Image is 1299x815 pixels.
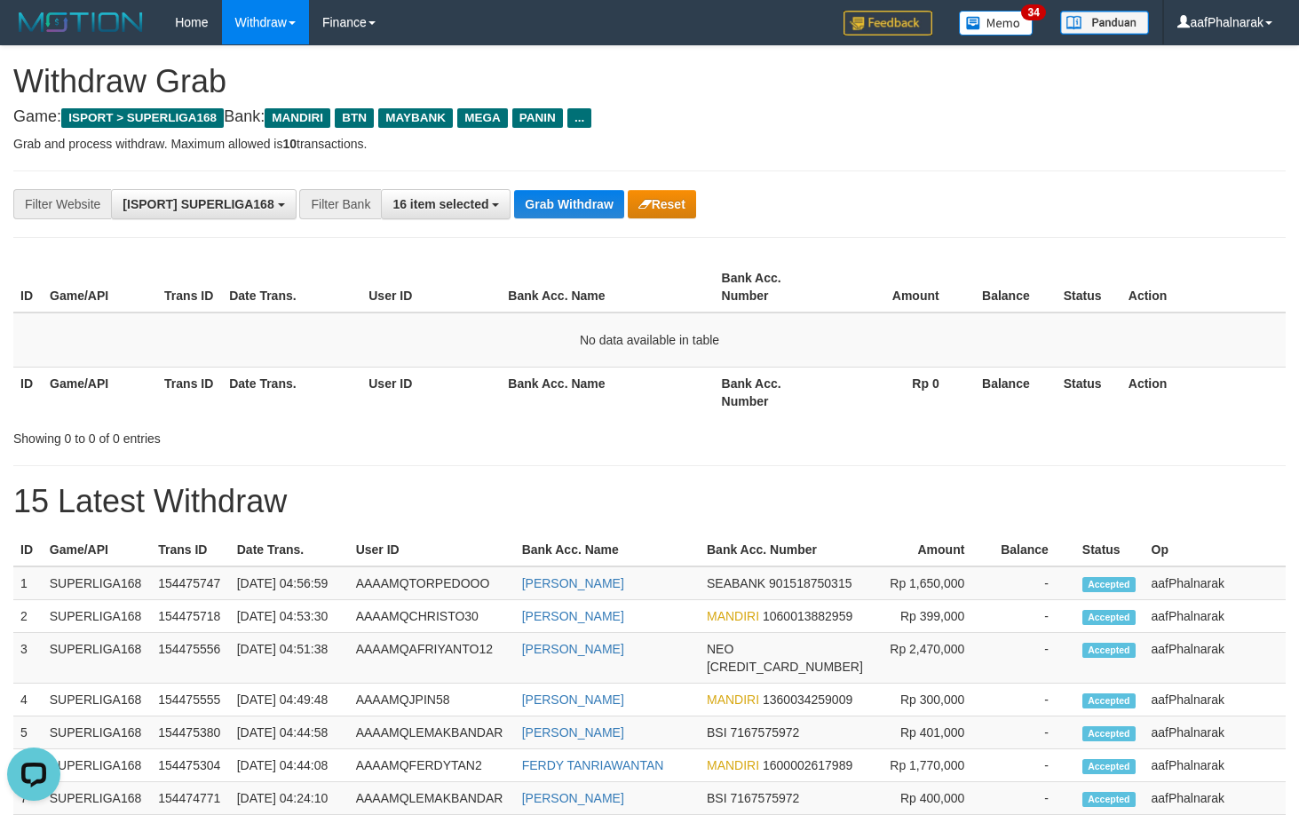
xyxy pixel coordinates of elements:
div: Filter Bank [299,189,381,219]
span: SEABANK [707,576,765,590]
span: Accepted [1082,726,1136,741]
th: Date Trans. [222,367,361,417]
a: FERDY TANRIAWANTAN [522,758,664,772]
th: Date Trans. [222,262,361,313]
th: Action [1121,367,1286,417]
span: NEO [707,642,733,656]
span: 16 item selected [392,197,488,211]
td: [DATE] 04:24:10 [230,782,349,815]
th: Amount [870,534,992,566]
span: [ISPORT] SUPERLIGA168 [123,197,273,211]
h1: Withdraw Grab [13,64,1286,99]
h1: 15 Latest Withdraw [13,484,1286,519]
td: - [991,633,1074,684]
a: [PERSON_NAME] [522,692,624,707]
td: 5 [13,716,43,749]
th: Balance [991,534,1074,566]
span: 34 [1021,4,1045,20]
span: BSI [707,791,727,805]
td: 154474771 [151,782,230,815]
td: [DATE] 04:53:30 [230,600,349,633]
td: Rp 401,000 [870,716,992,749]
td: SUPERLIGA168 [43,782,151,815]
td: AAAAMQLEMAKBANDAR [349,782,515,815]
td: AAAAMQTORPEDOOO [349,566,515,600]
span: ISPORT > SUPERLIGA168 [61,108,224,128]
span: PANIN [512,108,563,128]
span: Copy 1360034259009 to clipboard [763,692,852,707]
img: MOTION_logo.png [13,9,148,36]
td: AAAAMQJPIN58 [349,684,515,716]
th: Trans ID [151,534,230,566]
td: - [991,566,1074,600]
button: Reset [628,190,696,218]
span: MANDIRI [265,108,330,128]
td: SUPERLIGA168 [43,633,151,684]
div: Showing 0 to 0 of 0 entries [13,423,528,447]
div: Filter Website [13,189,111,219]
td: 4 [13,684,43,716]
th: Date Trans. [230,534,349,566]
th: Game/API [43,367,157,417]
button: [ISPORT] SUPERLIGA168 [111,189,296,219]
td: aafPhalnarak [1145,716,1287,749]
td: 154475304 [151,749,230,782]
span: MAYBANK [378,108,453,128]
td: 3 [13,633,43,684]
span: MANDIRI [707,758,759,772]
th: User ID [361,262,501,313]
p: Grab and process withdraw. Maximum allowed is transactions. [13,135,1286,153]
a: [PERSON_NAME] [522,642,624,656]
th: Rp 0 [829,367,966,417]
td: AAAAMQAFRIYANTO12 [349,633,515,684]
span: Copy 1060013882959 to clipboard [763,609,852,623]
td: AAAAMQLEMAKBANDAR [349,716,515,749]
th: Balance [966,262,1057,313]
a: [PERSON_NAME] [522,609,624,623]
span: BTN [335,108,374,128]
td: [DATE] 04:44:08 [230,749,349,782]
span: Accepted [1082,693,1136,708]
span: MANDIRI [707,609,759,623]
td: 2 [13,600,43,633]
td: aafPhalnarak [1145,782,1287,815]
td: aafPhalnarak [1145,684,1287,716]
th: Bank Acc. Name [501,262,714,313]
span: MEGA [457,108,508,128]
td: SUPERLIGA168 [43,600,151,633]
span: MANDIRI [707,692,759,707]
span: Accepted [1082,610,1136,625]
th: Trans ID [157,367,222,417]
td: [DATE] 04:56:59 [230,566,349,600]
td: - [991,782,1074,815]
td: Rp 2,470,000 [870,633,992,684]
th: Trans ID [157,262,222,313]
td: - [991,716,1074,749]
td: [DATE] 04:44:58 [230,716,349,749]
td: 154475718 [151,600,230,633]
th: Bank Acc. Number [715,262,829,313]
button: Grab Withdraw [514,190,623,218]
td: [DATE] 04:49:48 [230,684,349,716]
td: 1 [13,566,43,600]
span: Copy 5859459299268580 to clipboard [707,660,863,674]
td: Rp 1,650,000 [870,566,992,600]
span: Accepted [1082,577,1136,592]
td: aafPhalnarak [1145,633,1287,684]
span: ... [567,108,591,128]
td: 154475555 [151,684,230,716]
span: Accepted [1082,759,1136,774]
td: SUPERLIGA168 [43,684,151,716]
th: Status [1057,367,1121,417]
th: User ID [361,367,501,417]
th: Balance [966,367,1057,417]
a: [PERSON_NAME] [522,725,624,740]
th: Game/API [43,534,151,566]
td: Rp 400,000 [870,782,992,815]
th: Op [1145,534,1287,566]
th: ID [13,367,43,417]
td: aafPhalnarak [1145,600,1287,633]
td: AAAAMQFERDYTAN2 [349,749,515,782]
td: SUPERLIGA168 [43,716,151,749]
td: 154475747 [151,566,230,600]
